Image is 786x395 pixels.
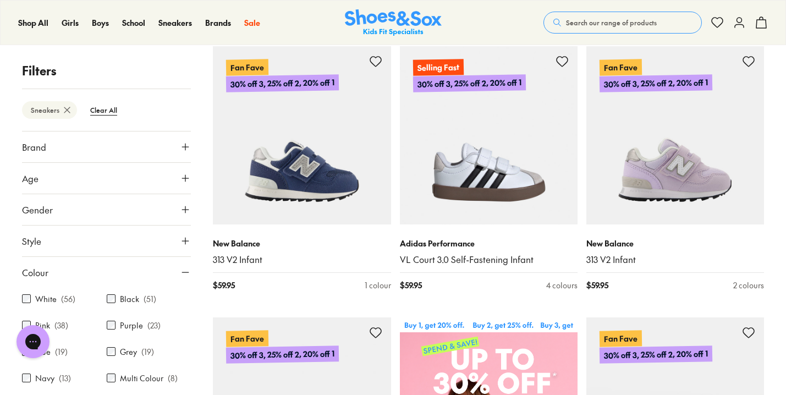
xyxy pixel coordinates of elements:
button: Gender [22,194,191,225]
button: Search our range of products [543,12,702,34]
button: Colour [22,257,191,288]
span: $ 59.95 [213,279,235,291]
span: Sneakers [158,17,192,28]
label: Pink [35,320,50,331]
label: Navy [35,372,54,384]
span: Girls [62,17,79,28]
p: 30% off 3, 25% off 2, 20% off 1 [226,345,339,364]
a: Selling Fast30% off 3, 25% off 2, 20% off 1 [400,46,578,224]
p: ( 13 ) [59,372,71,384]
p: Fan Fave [226,330,268,347]
a: Boys [92,17,109,29]
span: Boys [92,17,109,28]
p: ( 38 ) [54,320,68,331]
p: ( 8 ) [168,372,178,384]
span: Search our range of products [566,18,657,28]
a: Fan Fave30% off 3, 25% off 2, 20% off 1 [213,46,391,224]
p: ( 56 ) [61,293,75,305]
span: $ 59.95 [400,279,422,291]
button: Style [22,226,191,256]
button: Age [22,163,191,194]
p: Adidas Performance [400,238,578,249]
span: Brand [22,140,46,153]
p: New Balance [586,238,764,249]
p: 30% off 3, 25% off 2, 20% off 1 [600,75,712,93]
label: Grey [120,346,137,358]
p: 30% off 3, 25% off 2, 20% off 1 [226,75,339,93]
p: ( 19 ) [141,346,154,358]
label: Multi Colour [120,372,163,384]
p: 30% off 3, 25% off 2, 20% off 1 [600,345,712,364]
btn: Sneakers [22,101,77,119]
a: Shop All [18,17,48,29]
label: Black [120,293,139,305]
p: ( 19 ) [55,346,68,358]
a: VL Court 3.0 Self-Fastening Infant [400,254,578,266]
a: Shoes & Sox [345,9,442,36]
p: Filters [22,62,191,80]
p: Fan Fave [226,59,268,76]
a: Brands [205,17,231,29]
div: 1 colour [365,279,391,291]
span: Colour [22,266,48,279]
label: Purple [120,320,143,331]
button: Brand [22,131,191,162]
p: Selling Fast [413,59,463,76]
btn: Clear All [81,100,126,120]
a: 313 V2 Infant [213,254,391,266]
span: School [122,17,145,28]
span: Sale [244,17,260,28]
label: White [35,293,57,305]
span: Shop All [18,17,48,28]
img: SNS_Logo_Responsive.svg [345,9,442,36]
a: School [122,17,145,29]
div: 4 colours [546,279,578,291]
p: ( 51 ) [144,293,156,305]
p: New Balance [213,238,391,249]
span: Age [22,172,39,185]
a: Fan Fave30% off 3, 25% off 2, 20% off 1 [586,46,764,224]
span: Style [22,234,41,248]
span: Brands [205,17,231,28]
span: $ 59.95 [586,279,608,291]
iframe: Gorgias live chat messenger [11,321,55,362]
p: Fan Fave [600,330,642,347]
a: Sale [244,17,260,29]
p: Fan Fave [600,59,642,76]
span: Gender [22,203,53,216]
a: Sneakers [158,17,192,29]
a: Girls [62,17,79,29]
p: ( 23 ) [147,320,161,331]
div: 2 colours [733,279,764,291]
p: 30% off 3, 25% off 2, 20% off 1 [413,75,525,93]
a: 313 V2 Infant [586,254,764,266]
